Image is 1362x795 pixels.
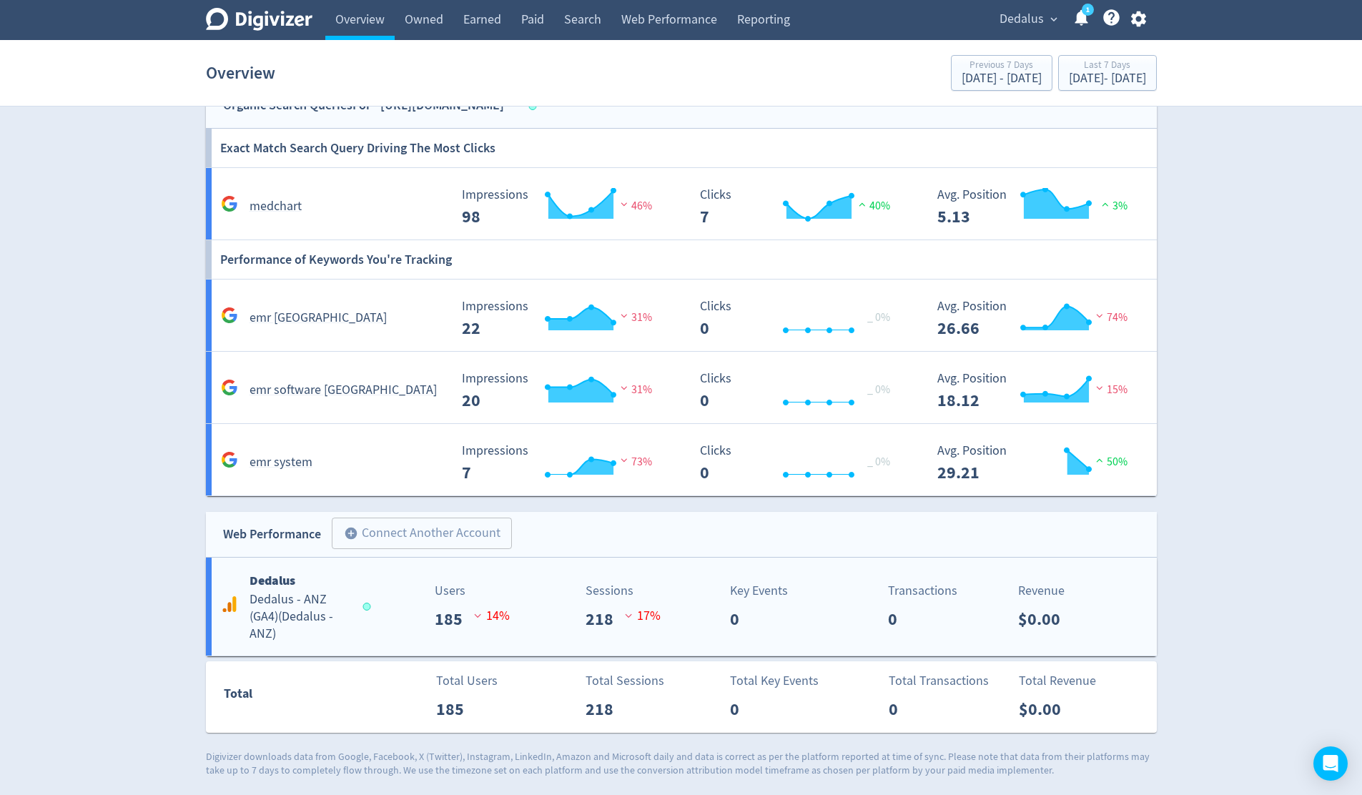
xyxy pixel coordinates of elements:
[617,310,631,321] img: negative-performance.svg
[730,581,788,601] p: Key Events
[855,199,890,213] span: 40%
[1092,455,1107,465] img: positive-performance.svg
[730,671,819,691] p: Total Key Events
[617,455,631,465] img: negative-performance.svg
[221,379,238,396] svg: Google Analytics
[867,310,890,325] span: _ 0%
[586,606,625,632] p: 218
[250,591,350,643] h5: Dedalus - ANZ (GA4) ( Dedalus - ANZ )
[206,352,1157,424] a: emr software [GEOGRAPHIC_DATA] Impressions 20 Impressions 20 31% Clicks 0 Clicks 0 _ 0% Avg. Posi...
[625,606,661,626] p: 17 %
[586,581,661,601] p: Sessions
[930,444,1145,482] svg: Avg. Position 29.21
[1019,696,1072,722] p: $0.00
[867,455,890,469] span: _ 0%
[1092,310,1127,325] span: 74%
[221,451,238,468] svg: Google Analytics
[730,606,751,632] p: 0
[321,520,512,549] a: Connect Another Account
[332,518,512,549] button: Connect Another Account
[221,307,238,324] svg: Google Analytics
[1098,199,1112,209] img: positive-performance.svg
[962,60,1042,72] div: Previous 7 Days
[693,300,907,337] svg: Clicks 0
[617,199,652,213] span: 46%
[586,696,625,722] p: 218
[344,526,358,540] span: add_circle
[221,195,238,212] svg: Google Analytics
[1018,606,1072,632] p: $0.00
[867,382,890,397] span: _ 0%
[362,603,375,611] span: Data last synced: 4 Sep 2025, 1:01pm (AEST)
[455,372,669,410] svg: Impressions 20
[617,455,652,469] span: 73%
[223,524,321,545] div: Web Performance
[1098,199,1127,213] span: 3%
[220,129,495,167] h6: Exact Match Search Query Driving The Most Clicks
[436,696,475,722] p: 185
[1092,382,1107,393] img: negative-performance.svg
[250,198,302,215] h5: medchart
[995,8,1061,31] button: Dedalus
[250,382,437,399] h5: emr software [GEOGRAPHIC_DATA]
[1000,8,1044,31] span: Dedalus
[855,199,869,209] img: positive-performance.svg
[951,55,1052,91] button: Previous 7 Days[DATE] - [DATE]
[1047,13,1060,26] span: expand_more
[206,424,1157,496] a: emr system Impressions 7 Impressions 7 73% Clicks 0 Clicks 0 _ 0% Avg. Position 29.21 Avg. Positi...
[206,280,1157,352] a: emr [GEOGRAPHIC_DATA] Impressions 22 Impressions 22 31% Clicks 0 Clicks 0 _ 0% Avg. Position 26.6...
[888,581,957,601] p: Transactions
[206,50,275,96] h1: Overview
[1058,55,1157,91] button: Last 7 Days[DATE]- [DATE]
[1092,455,1127,469] span: 50%
[1313,746,1348,781] div: Open Intercom Messenger
[455,188,669,226] svg: Impressions 98
[250,572,295,589] b: Dedalus
[888,606,909,632] p: 0
[435,581,510,601] p: Users
[962,72,1042,85] div: [DATE] - [DATE]
[730,696,751,722] p: 0
[224,683,364,711] div: Total
[930,372,1145,410] svg: Avg. Position 18.12
[221,596,238,613] svg: Google Analytics
[1019,671,1096,691] p: Total Revenue
[250,454,312,471] h5: emr system
[617,199,631,209] img: negative-performance.svg
[693,372,907,410] svg: Clicks 0
[930,188,1145,226] svg: Avg. Position 5.13
[889,696,909,722] p: 0
[455,300,669,337] svg: Impressions 22
[435,606,474,632] p: 185
[586,671,664,691] p: Total Sessions
[1092,310,1107,321] img: negative-performance.svg
[889,671,989,691] p: Total Transactions
[1018,581,1072,601] p: Revenue
[693,444,907,482] svg: Clicks 0
[436,671,498,691] p: Total Users
[455,444,669,482] svg: Impressions 7
[474,606,510,626] p: 14 %
[1082,4,1094,16] a: 1
[206,558,1157,656] a: DedalusDedalus - ANZ (GA4)(Dedalus - ANZ)Users185 14%Sessions218 17%Key Events0Transactions0Reven...
[617,382,652,397] span: 31%
[930,300,1145,337] svg: Avg. Position 26.66
[1069,60,1146,72] div: Last 7 Days
[617,382,631,393] img: negative-performance.svg
[693,188,907,226] svg: Clicks 7
[250,310,387,327] h5: emr [GEOGRAPHIC_DATA]
[206,168,1157,240] a: medchart Impressions 98 Impressions 98 46% Clicks 7 Clicks 7 40% Avg. Position 5.13 Avg. Position...
[1085,5,1089,15] text: 1
[220,240,452,279] h6: Performance of Keywords You're Tracking
[206,750,1157,778] p: Digivizer downloads data from Google, Facebook, X (Twitter), Instagram, LinkedIn, Amazon and Micr...
[1069,72,1146,85] div: [DATE] - [DATE]
[1092,382,1127,397] span: 15%
[617,310,652,325] span: 31%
